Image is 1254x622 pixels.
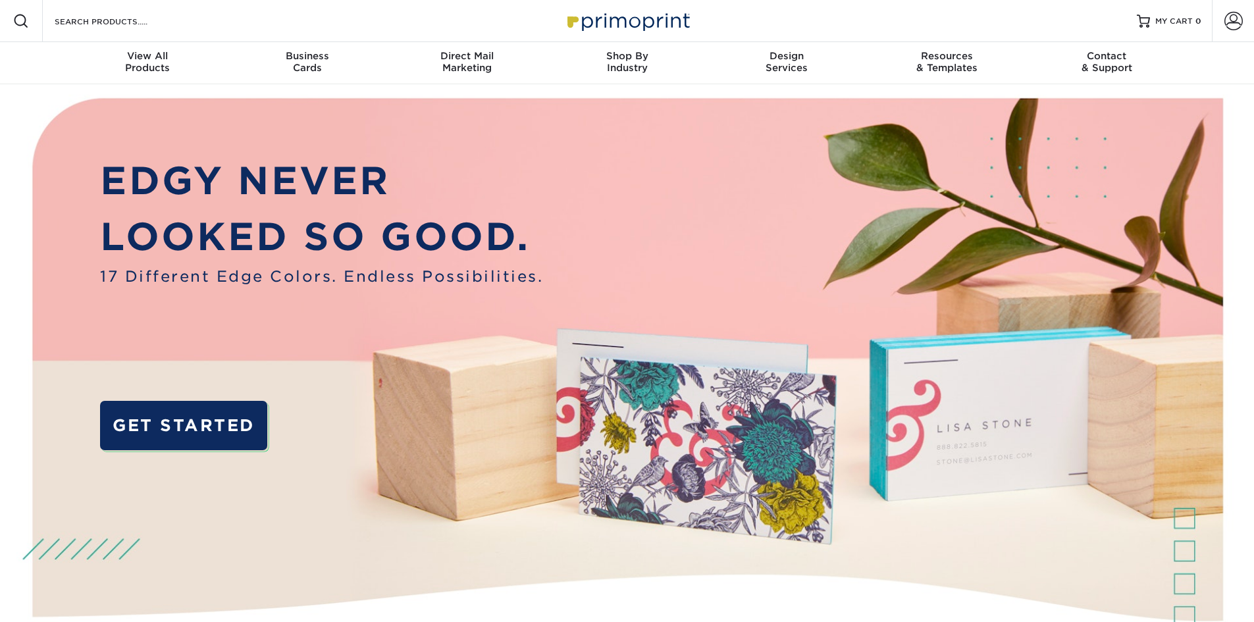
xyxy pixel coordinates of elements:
div: Services [707,50,867,74]
div: Cards [227,50,387,74]
a: Direct MailMarketing [387,42,547,84]
span: View All [68,50,228,62]
span: Direct Mail [387,50,547,62]
a: BusinessCards [227,42,387,84]
span: Design [707,50,867,62]
div: Products [68,50,228,74]
p: LOOKED SO GOOD. [100,209,543,265]
span: 17 Different Edge Colors. Endless Possibilities. [100,265,543,288]
div: Marketing [387,50,547,74]
input: SEARCH PRODUCTS..... [53,13,182,29]
div: Industry [547,50,707,74]
p: EDGY NEVER [100,153,543,209]
span: MY CART [1155,16,1193,27]
span: Business [227,50,387,62]
a: Resources& Templates [867,42,1027,84]
span: 0 [1195,16,1201,26]
a: View AllProducts [68,42,228,84]
div: & Support [1027,50,1187,74]
a: Shop ByIndustry [547,42,707,84]
div: & Templates [867,50,1027,74]
a: DesignServices [707,42,867,84]
img: Primoprint [562,7,693,35]
span: Contact [1027,50,1187,62]
span: Resources [867,50,1027,62]
a: GET STARTED [100,401,267,450]
a: Contact& Support [1027,42,1187,84]
span: Shop By [547,50,707,62]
